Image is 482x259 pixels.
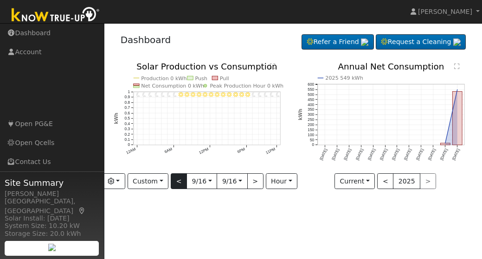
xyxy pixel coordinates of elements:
i: 6PM - Clear [245,92,250,97]
text: 0.3 [124,127,130,132]
text: 0.4 [124,121,130,126]
button: < [377,173,393,189]
text: 6AM [164,147,173,154]
a: Refer a Friend [302,34,374,50]
i: 7PM - Clear [252,92,256,97]
text: [DATE] [427,148,437,161]
text: [DATE] [367,148,376,161]
i: 10PM - Clear [270,92,274,97]
text: 100 [308,133,314,137]
text: Peak Production Hour 0 kWh [210,83,284,89]
div: Solar Install: [DATE] [5,214,99,223]
i: 3PM - Clear [227,92,232,97]
text: 0.1 [124,138,130,142]
button: 2025 [393,173,420,189]
img: Know True-Up [7,5,104,26]
text: Annual Net Consumption [338,62,444,71]
text: Pull [220,76,229,82]
text: 1 [128,89,130,94]
text: Production 0 kWh [141,76,186,82]
i: 8AM - Clear [185,92,189,97]
button: < [171,173,187,189]
i: 12AM - Clear [136,92,140,97]
a: Request a Cleaning [376,34,466,50]
button: Custom [128,173,169,189]
div: System Size: 10.20 kW [5,221,99,231]
text: [DATE] [439,148,449,161]
i: 9PM - Clear [264,92,268,97]
text: 12PM [198,147,209,155]
text:  [454,63,460,69]
button: Current [334,173,375,189]
img: retrieve [361,38,368,46]
text: 0.7 [124,106,130,110]
text: kWh [298,109,303,120]
img: retrieve [48,244,56,251]
a: Dashboard [121,34,171,45]
text: 600 [308,82,314,87]
i: 5PM - Clear [239,92,244,97]
span: Site Summary [5,177,99,189]
text: Push [195,76,207,82]
text: Net Consumption 0 kWh [141,83,204,89]
text: 0.2 [124,132,130,137]
i: 1AM - Clear [142,92,146,97]
text: [DATE] [331,148,340,161]
i: 4AM - Clear [161,92,164,97]
div: [GEOGRAPHIC_DATA], [GEOGRAPHIC_DATA] [5,196,99,216]
button: > [247,173,263,189]
i: 9AM - Clear [191,92,195,97]
text: kWh [114,113,119,125]
button: hour [266,173,298,189]
text: 11PM [265,147,276,155]
text: [DATE] [319,148,328,161]
text: 12AM [125,147,136,155]
text: 300 [308,113,314,117]
text: [DATE] [451,148,461,161]
text: 50 [310,138,315,142]
text: 6PM [237,147,246,154]
i: 2PM - Clear [221,92,226,97]
i: 12PM - Clear [209,92,213,97]
a: Map [78,207,86,215]
i: 3AM - Clear [154,92,158,97]
text: 200 [308,122,314,127]
i: 11PM - Clear [276,92,280,97]
text: 0 [312,143,314,147]
text: [DATE] [343,148,352,161]
text: Solar Production vs Consumption [136,62,277,71]
img: retrieve [453,38,461,46]
i: 11AM - Clear [203,92,207,97]
circle: onclick="" [444,143,446,144]
rect: onclick="" [441,143,450,145]
i: 1PM - Clear [215,92,219,97]
text: [DATE] [355,148,364,161]
text: 450 [308,97,314,102]
button: 9/16 [217,173,247,189]
button: 9/16 [186,173,217,189]
text: [DATE] [379,148,388,161]
text: 0.9 [124,95,130,100]
text: 0.6 [124,111,130,115]
text: 2025 549 kWh [325,76,363,82]
text: 400 [308,102,314,107]
i: 8PM - Clear [258,92,262,97]
span: [PERSON_NAME] [418,8,472,15]
div: Storage Size: 20.0 kWh [5,229,99,239]
text: 0.5 [124,116,130,121]
circle: onclick="" [456,89,458,90]
i: 10AM - Clear [197,92,201,97]
i: 5AM - Clear [167,92,171,97]
text: 150 [308,127,314,132]
i: 6AM - Clear [173,92,177,97]
i: 4PM - Clear [233,92,238,97]
text: 0 [128,143,130,147]
text: 550 [308,87,314,92]
i: 7AM - Clear [179,92,183,97]
text: 0.8 [124,100,130,105]
text: [DATE] [391,148,400,161]
div: [PERSON_NAME] [5,189,99,199]
text: 500 [308,92,314,97]
i: 2AM - Clear [148,92,152,97]
text: [DATE] [403,148,412,161]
